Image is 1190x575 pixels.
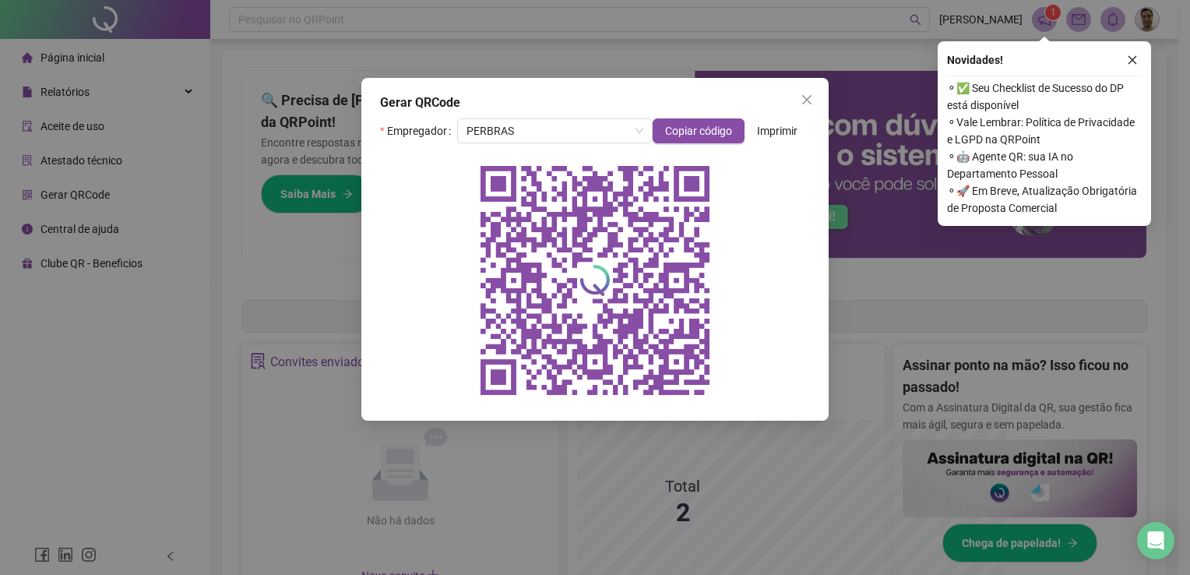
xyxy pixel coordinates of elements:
div: Open Intercom Messenger [1137,522,1174,559]
label: Empregador [380,118,457,143]
button: Close [794,87,819,112]
span: PERBRAS [466,119,643,143]
span: Novidades ! [947,51,1003,69]
span: ⚬ ✅ Seu Checklist de Sucesso do DP está disponível [947,79,1142,114]
div: Gerar QRCode [380,93,810,112]
span: ⚬ 🚀 Em Breve, Atualização Obrigatória de Proposta Comercial [947,182,1142,217]
button: Copiar código [653,118,745,143]
button: Imprimir [745,118,810,143]
span: ⚬ 🤖 Agente QR: sua IA no Departamento Pessoal [947,148,1142,182]
span: ⚬ Vale Lembrar: Política de Privacidade e LGPD na QRPoint [947,114,1142,148]
span: close [1127,55,1138,65]
span: Imprimir [757,122,797,139]
span: close [801,93,813,106]
span: Copiar código [665,122,732,139]
img: qrcode do empregador [470,156,720,405]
